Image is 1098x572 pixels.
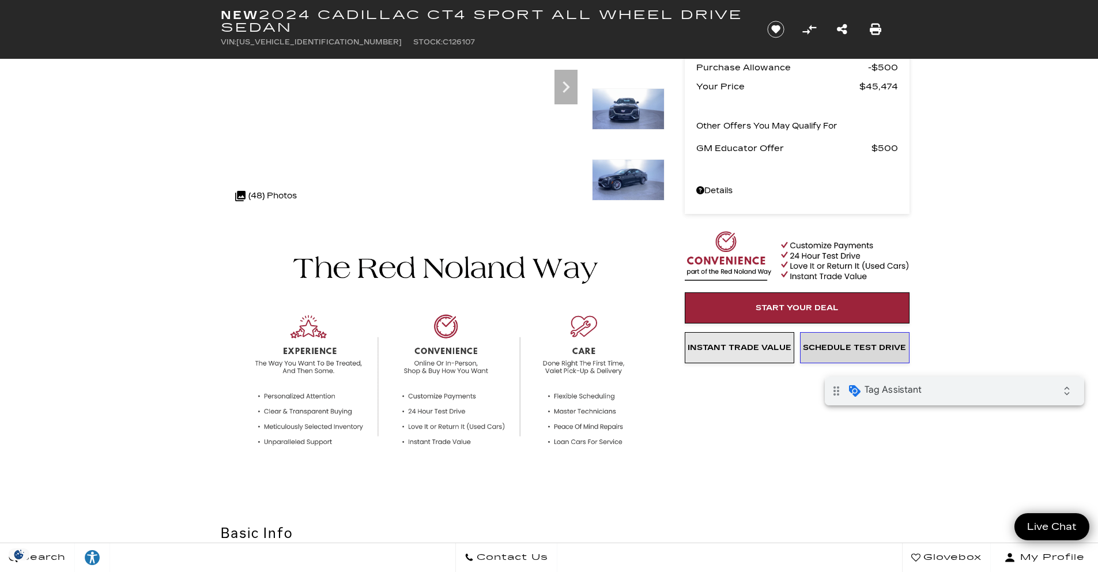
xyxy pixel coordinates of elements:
[75,549,110,566] div: Explore your accessibility options
[902,543,991,572] a: Glovebox
[837,21,847,37] a: Share this New 2024 Cadillac CT4 Sport All Wheel Drive Sedan
[920,550,982,566] span: Glovebox
[6,548,32,560] img: Opt-Out Icon
[221,9,748,34] h1: 2024 Cadillac CT4 Sport All Wheel Drive Sedan
[696,78,898,95] a: Your Price $45,474
[696,140,898,156] a: GM Educator Offer $500
[696,140,871,156] span: GM Educator Offer
[75,543,110,572] a: Explore your accessibility options
[221,523,665,544] h2: Basic Info
[554,70,578,104] div: Next
[6,548,32,560] section: Click to Open Cookie Consent Modal
[868,59,898,76] span: $500
[40,7,97,19] span: Tag Assistant
[800,332,910,363] a: Schedule Test Drive
[859,78,898,95] span: $45,474
[685,332,794,363] a: Instant Trade Value
[685,292,910,323] a: Start Your Deal
[870,21,881,37] a: Print this New 2024 Cadillac CT4 Sport All Wheel Drive Sedan
[1021,520,1082,533] span: Live Chat
[688,343,791,352] span: Instant Trade Value
[221,8,259,22] strong: New
[455,543,557,572] a: Contact Us
[1016,550,1085,566] span: My Profile
[696,59,868,76] span: Purchase Allowance
[221,38,236,46] span: VIN:
[763,20,788,39] button: Save vehicle
[871,140,898,156] span: $500
[413,38,443,46] span: Stock:
[803,343,906,352] span: Schedule Test Drive
[231,3,254,26] i: Collapse debug badge
[18,550,66,566] span: Search
[474,550,548,566] span: Contact Us
[696,78,859,95] span: Your Price
[236,38,402,46] span: [US_VEHICLE_IDENTIFICATION_NUMBER]
[592,159,665,201] img: New 2024 Black Raven Cadillac Sport image 4
[685,369,910,551] iframe: YouTube video player
[696,183,898,199] a: Details
[801,21,818,38] button: Compare Vehicle
[592,88,665,130] img: New 2024 Black Raven Cadillac Sport image 3
[229,182,303,210] div: (48) Photos
[756,303,839,313] span: Start Your Deal
[1014,513,1089,540] a: Live Chat
[443,38,475,46] span: C126107
[991,543,1098,572] button: Open user profile menu
[696,59,898,76] a: Purchase Allowance $500
[696,118,837,134] p: Other Offers You May Qualify For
